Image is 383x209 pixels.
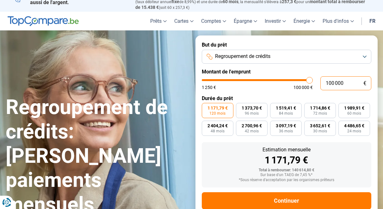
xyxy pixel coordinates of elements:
a: Épargne [230,12,261,30]
button: Regroupement de crédits [202,50,371,64]
span: 36 mois [279,129,293,133]
span: 3 652,61 € [310,123,330,128]
a: Cartes [170,12,197,30]
span: 1 373,70 € [242,106,262,110]
span: 1 989,91 € [344,106,364,110]
a: Énergie [290,12,319,30]
span: 120 mois [209,111,225,115]
a: Comptes [197,12,230,30]
span: 72 mois [313,111,327,115]
div: Total à rembourser: 140 614,80 € [207,168,366,173]
div: *Sous réserve d'acceptation par les organismes prêteurs [207,178,366,182]
span: 1 171,79 € [207,106,228,110]
a: Prêts [146,12,170,30]
div: 1 171,79 € [207,155,366,165]
label: Durée du prêt [202,95,371,101]
span: 42 mois [245,129,259,133]
span: 1 250 € [202,85,216,90]
span: 1 519,41 € [276,106,296,110]
span: 84 mois [279,111,293,115]
span: € [363,81,366,86]
span: Regroupement de crédits [215,53,270,60]
span: 60 mois [347,111,361,115]
a: Investir [261,12,290,30]
span: 24 mois [347,129,361,133]
span: 96 mois [245,111,259,115]
label: Montant de l'emprunt [202,69,371,75]
span: 30 mois [313,129,327,133]
span: 4 486,65 € [344,123,364,128]
span: 48 mois [211,129,225,133]
span: 2 700,96 € [242,123,262,128]
span: 100 000 € [293,85,313,90]
a: Plus d'infos [319,12,358,30]
img: TopCompare [8,16,79,26]
div: Sur base d'un TAEG de 7,45 %* [207,173,366,177]
span: 2 404,24 € [207,123,228,128]
span: 3 097,19 € [276,123,296,128]
a: fr [366,12,379,30]
span: 1 714,86 € [310,106,330,110]
label: But du prêt [202,42,371,48]
div: Estimation mensuelle [207,147,366,152]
